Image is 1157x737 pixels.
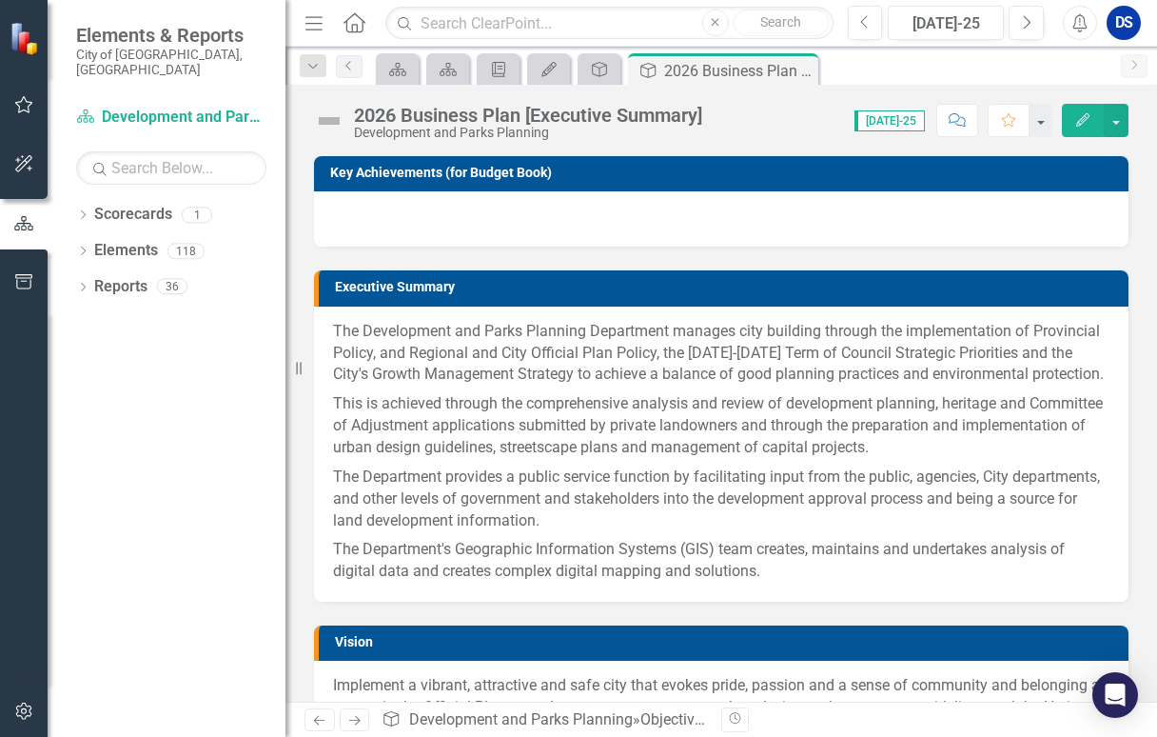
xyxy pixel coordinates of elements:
h3: Vision [335,635,1119,649]
div: 2026 Business Plan [Executive Summary] [664,59,814,83]
span: Search [760,14,801,30]
a: Development and Parks Planning [76,107,266,129]
a: Elements [94,240,158,262]
small: City of [GEOGRAPHIC_DATA], [GEOGRAPHIC_DATA] [76,47,266,78]
h3: Key Achievements (for Budget Book) [330,166,1119,180]
div: » » [382,709,707,731]
p: The Department provides a public service function by facilitating input from the public, agencies... [333,463,1109,536]
img: Not Defined [314,106,344,136]
p: This is achieved through the comprehensive analysis and review of development planning, heritage ... [333,389,1109,463]
div: 1 [182,207,212,223]
span: Elements & Reports [76,24,266,47]
div: [DATE]-25 [894,12,997,35]
p: The Department's Geographic Information Systems (GIS) team creates, maintains and undertakes anal... [333,535,1109,583]
button: DS [1107,6,1141,40]
a: Development and Parks Planning [409,710,633,728]
span: [DATE]-25 [854,110,925,131]
div: Development and Parks Planning [354,126,702,140]
p: The Development and Parks Planning Department manages city building through the implementation of... [333,321,1109,390]
a: Reports [94,276,147,298]
div: Open Intercom Messenger [1092,672,1138,718]
div: 118 [167,243,205,259]
button: Search [734,10,829,36]
button: [DATE]-25 [888,6,1004,40]
div: 2026 Business Plan [Executive Summary] [354,105,702,126]
h3: Executive Summary [335,280,1119,294]
a: Scorecards [94,204,172,226]
input: Search Below... [76,151,266,185]
input: Search ClearPoint... [385,7,833,40]
div: 36 [157,279,187,295]
a: Objectives [640,710,710,728]
img: ClearPoint Strategy [9,21,43,55]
